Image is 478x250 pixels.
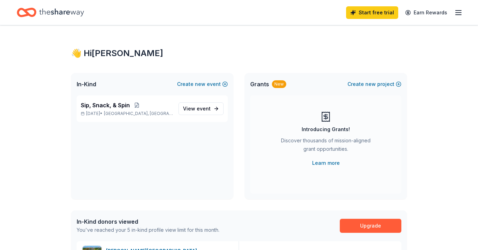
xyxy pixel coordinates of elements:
a: View event [178,102,224,115]
div: Introducing Grants! [302,125,350,134]
button: Createnewevent [177,80,228,88]
div: New [272,80,286,88]
div: Discover thousands of mission-aligned grant opportunities. [278,136,373,156]
a: Home [17,4,84,21]
span: Sip, Snack, & Spin [81,101,130,109]
a: Earn Rewards [401,6,451,19]
p: [DATE] • [81,111,173,116]
span: [GEOGRAPHIC_DATA], [GEOGRAPHIC_DATA] [104,111,173,116]
span: View [183,104,211,113]
div: 👋 Hi [PERSON_NAME] [71,48,407,59]
span: new [195,80,205,88]
div: You've reached your 5 in-kind profile view limit for this month. [77,226,219,234]
a: Upgrade [340,219,401,233]
span: new [365,80,376,88]
button: Createnewproject [347,80,401,88]
div: In-Kind donors viewed [77,217,219,226]
span: event [197,106,211,112]
span: Grants [250,80,269,88]
a: Learn more [312,159,340,167]
span: In-Kind [77,80,96,88]
a: Start free trial [346,6,398,19]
